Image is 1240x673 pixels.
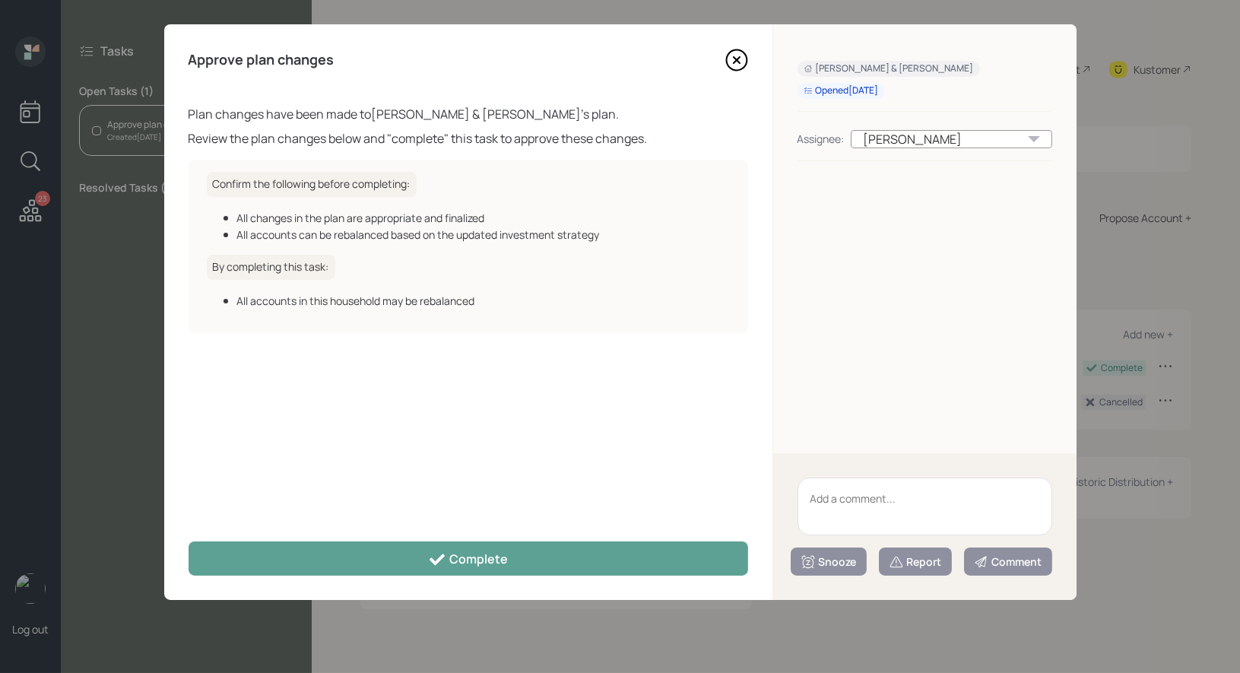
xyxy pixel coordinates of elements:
button: Comment [964,548,1052,576]
div: All accounts can be rebalanced based on the updated investment strategy [237,227,730,243]
div: Snooze [801,554,857,570]
div: All accounts in this household may be rebalanced [237,293,730,309]
h6: By completing this task: [207,255,335,280]
div: Assignee: [798,131,845,147]
button: Complete [189,541,748,576]
h4: Approve plan changes [189,52,335,68]
div: All changes in the plan are appropriate and finalized [237,210,730,226]
div: Comment [974,554,1042,570]
div: Review the plan changes below and "complete" this task to approve these changes. [189,129,748,148]
div: Complete [428,551,508,569]
button: Report [879,548,952,576]
button: Snooze [791,548,867,576]
h6: Confirm the following before completing: [207,172,417,197]
div: Plan changes have been made to [PERSON_NAME] & [PERSON_NAME] 's plan. [189,105,748,123]
div: Report [889,554,942,570]
div: [PERSON_NAME] [851,130,1052,148]
div: Opened [DATE] [804,84,879,97]
div: [PERSON_NAME] & [PERSON_NAME] [804,62,974,75]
